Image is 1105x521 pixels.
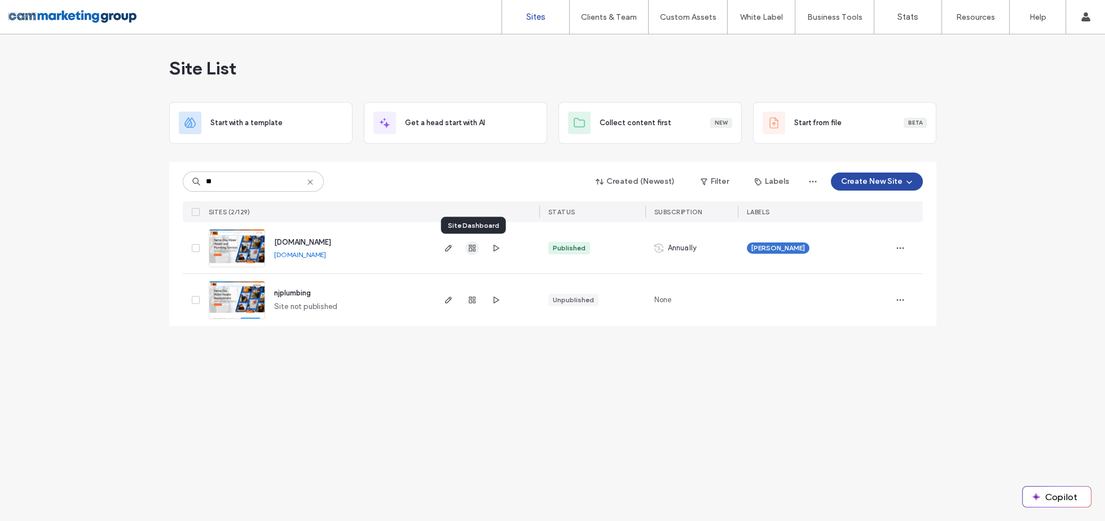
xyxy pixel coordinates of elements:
a: [DOMAIN_NAME] [274,250,326,259]
span: STATUS [548,208,575,216]
span: [PERSON_NAME] [751,243,805,253]
label: Help [1029,12,1046,22]
label: Stats [897,12,918,22]
button: Create New Site [831,173,923,191]
span: Start with a template [210,117,283,129]
label: Clients & Team [581,12,637,22]
span: Site List [169,57,236,80]
span: Start from file [794,117,842,129]
span: Annually [668,242,697,254]
div: Site Dashboard [441,217,506,234]
div: Start with a template [169,102,353,144]
label: Custom Assets [660,12,716,22]
span: None [654,294,672,306]
span: LABELS [747,208,770,216]
a: [DOMAIN_NAME] [274,238,331,246]
button: Created (Newest) [586,173,685,191]
div: Start from fileBeta [753,102,936,144]
div: New [710,118,732,128]
button: Copilot [1023,487,1091,507]
span: Help [26,8,49,18]
button: Labels [745,173,799,191]
span: SITES (2/129) [209,208,250,216]
span: Collect content first [600,117,671,129]
div: Unpublished [553,295,594,305]
span: Site not published [274,301,338,312]
label: Business Tools [807,12,862,22]
label: White Label [740,12,783,22]
label: Sites [526,12,545,22]
div: Get a head start with AI [364,102,547,144]
span: SUBSCRIPTION [654,208,702,216]
div: Beta [904,118,927,128]
a: njplumbing [274,289,311,297]
button: Filter [689,173,740,191]
div: Published [553,243,585,253]
span: Get a head start with AI [405,117,485,129]
label: Resources [956,12,995,22]
div: Collect content firstNew [558,102,742,144]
